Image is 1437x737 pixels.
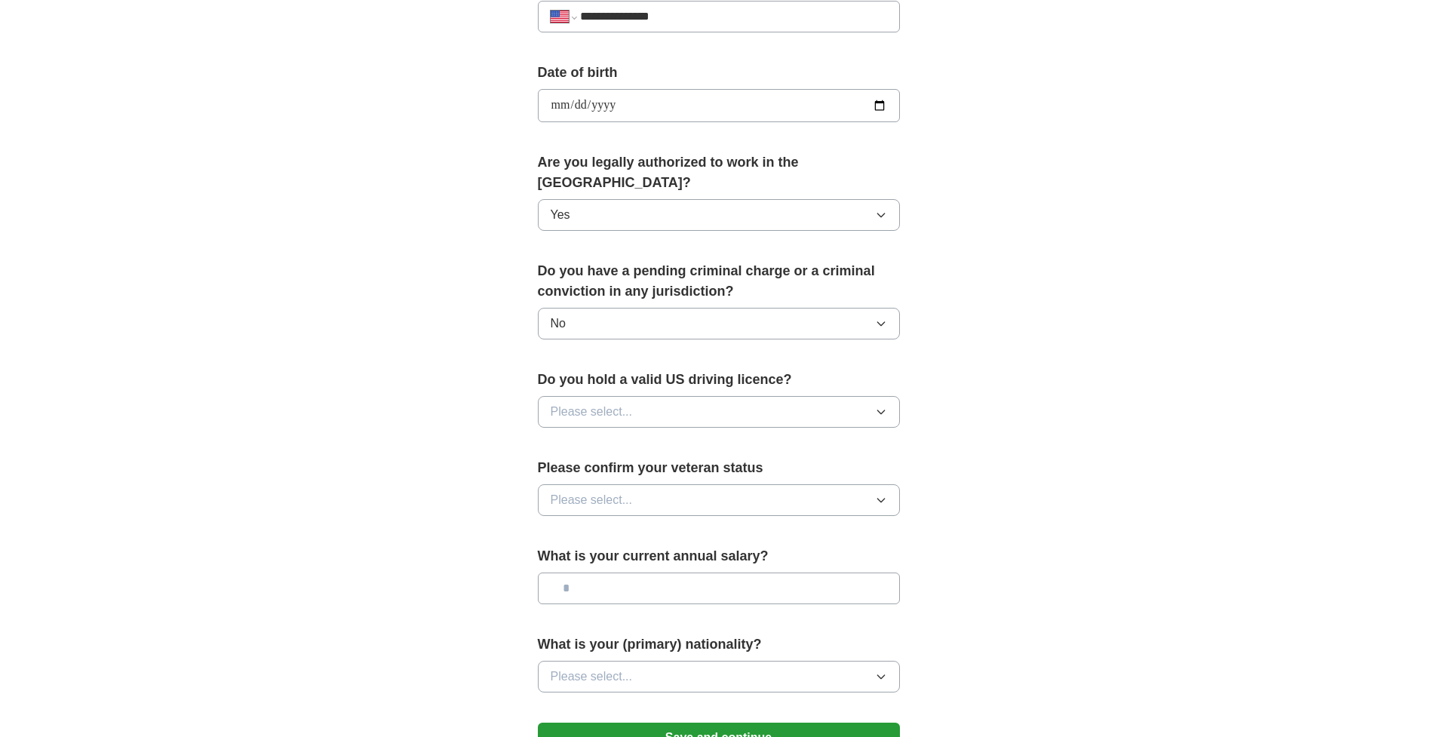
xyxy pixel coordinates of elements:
span: No [551,315,566,333]
label: Please confirm your veteran status [538,458,900,478]
label: What is your current annual salary? [538,546,900,567]
label: Date of birth [538,63,900,83]
label: Do you hold a valid US driving licence? [538,370,900,390]
button: No [538,308,900,339]
span: Please select... [551,403,633,421]
button: Please select... [538,661,900,692]
button: Please select... [538,484,900,516]
span: Please select... [551,491,633,509]
span: Please select... [551,668,633,686]
span: Yes [551,206,570,224]
label: Are you legally authorized to work in the [GEOGRAPHIC_DATA]? [538,152,900,193]
button: Yes [538,199,900,231]
label: Do you have a pending criminal charge or a criminal conviction in any jurisdiction? [538,261,900,302]
label: What is your (primary) nationality? [538,634,900,655]
button: Please select... [538,396,900,428]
